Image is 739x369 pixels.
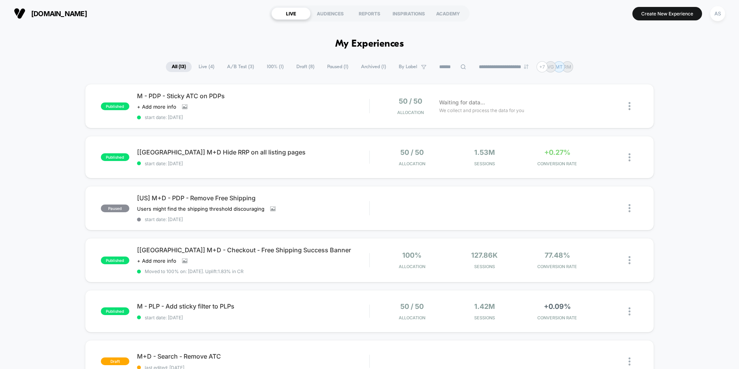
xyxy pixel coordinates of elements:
span: A/B Test ( 3 ) [221,62,260,72]
span: We collect and process the data for you [439,107,524,114]
button: AS [708,6,727,22]
div: REPORTS [350,7,389,20]
p: MT [555,64,563,70]
span: CONVERSION RATE [523,264,592,269]
span: CONVERSION RATE [523,315,592,320]
span: 77.48% [545,251,570,259]
span: All ( 13 ) [166,62,192,72]
div: AUDIENCES [311,7,350,20]
span: 1.53M [474,148,495,156]
span: start date: [DATE] [137,315,369,320]
span: Allocation [397,110,424,115]
span: start date: [DATE] [137,161,369,166]
span: Users might find the shipping threshold discouraging [137,206,264,212]
span: published [101,102,129,110]
div: INSPIRATIONS [389,7,428,20]
span: M - PLP - Add sticky filter to PLPs [137,302,369,310]
span: Sessions [450,315,519,320]
img: close [629,256,630,264]
span: 50 / 50 [400,302,424,310]
span: Archived ( 1 ) [355,62,392,72]
img: close [629,153,630,161]
span: Allocation [399,315,425,320]
span: draft [101,357,129,365]
span: Moved to 100% on: [DATE] . Uplift: 1.83% in CR [145,268,244,274]
span: + Add more info [137,258,176,264]
span: Sessions [450,161,519,166]
span: Paused ( 1 ) [321,62,354,72]
div: LIVE [271,7,311,20]
span: +0.09% [544,302,571,310]
span: published [101,257,129,264]
img: Visually logo [14,8,25,19]
span: 100% ( 1 ) [261,62,289,72]
span: CONVERSION RATE [523,161,592,166]
span: By Label [399,64,417,70]
h1: My Experiences [335,39,404,50]
p: VG [547,64,554,70]
span: 1.42M [474,302,495,310]
span: 100% [402,251,421,259]
div: + 7 [537,61,548,72]
div: ACADEMY [428,7,468,20]
span: Waiting for data... [439,98,485,107]
span: Sessions [450,264,519,269]
img: close [629,102,630,110]
span: published [101,153,129,161]
span: + Add more info [137,104,176,110]
span: 50 / 50 [399,97,422,105]
img: end [524,64,528,69]
p: RM [564,64,571,70]
span: [[GEOGRAPHIC_DATA]] M+D Hide RRP on all listing pages [137,148,369,156]
span: M+D - Search - Remove ATC [137,352,369,360]
span: [US] M+D - PDP - Remove Free Shipping [137,194,369,202]
span: Allocation [399,161,425,166]
span: start date: [DATE] [137,114,369,120]
div: AS [710,6,725,21]
span: 50 / 50 [400,148,424,156]
span: [[GEOGRAPHIC_DATA]] M+D - Checkout - Free Shipping Success Banner [137,246,369,254]
span: +0.27% [544,148,570,156]
button: [DOMAIN_NAME] [12,7,89,20]
span: published [101,307,129,315]
span: Draft ( 8 ) [291,62,320,72]
img: close [629,307,630,315]
span: paused [101,205,129,212]
span: Allocation [399,264,425,269]
span: M - PDP - Sticky ATC on PDPs [137,92,369,100]
span: [DOMAIN_NAME] [31,10,87,18]
span: Live ( 4 ) [193,62,220,72]
img: close [629,204,630,212]
span: start date: [DATE] [137,216,369,222]
span: 127.86k [471,251,498,259]
img: close [629,357,630,366]
button: Create New Experience [632,7,702,20]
